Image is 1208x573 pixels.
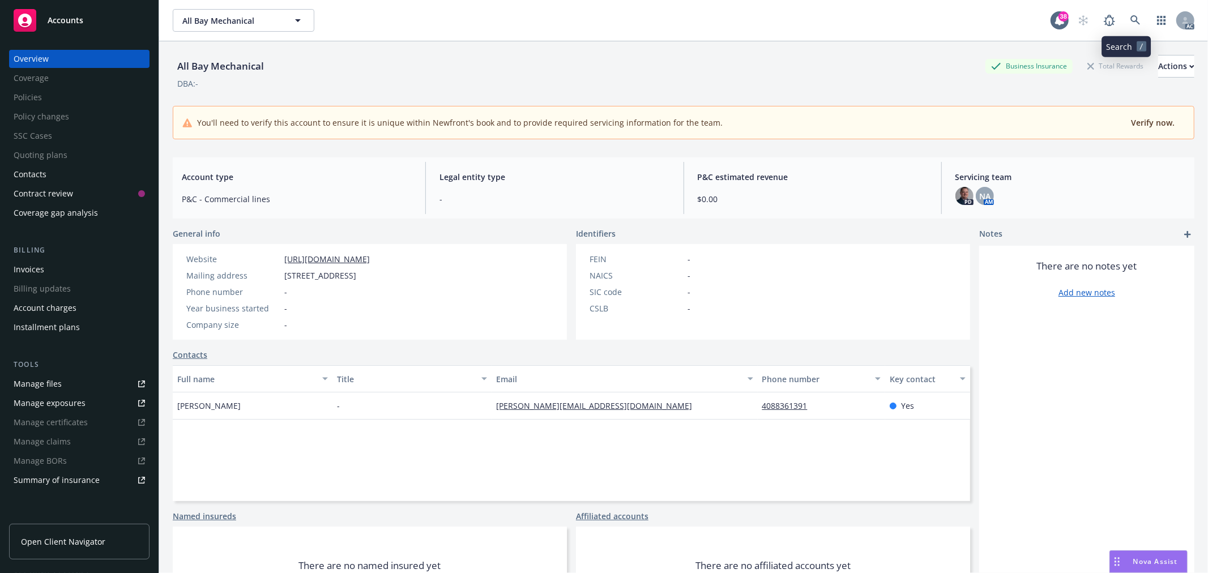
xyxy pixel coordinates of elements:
[688,302,690,314] span: -
[48,16,83,25] span: Accounts
[698,171,928,183] span: P&C estimated revenue
[14,204,98,222] div: Coverage gap analysis
[890,373,953,385] div: Key contact
[9,299,150,317] a: Account charges
[9,318,150,336] a: Installment plans
[9,50,150,68] a: Overview
[173,365,332,392] button: Full name
[979,190,991,202] span: NA
[1130,116,1176,130] button: Verify now.
[337,373,475,385] div: Title
[284,254,370,264] a: [URL][DOMAIN_NAME]
[9,452,150,470] span: Manage BORs
[576,228,616,240] span: Identifiers
[1131,117,1175,128] span: Verify now.
[177,78,198,89] div: DBA: -
[9,69,150,87] span: Coverage
[1058,11,1069,22] div: 38
[955,171,1185,183] span: Servicing team
[14,260,44,279] div: Invoices
[186,286,280,298] div: Phone number
[955,187,974,205] img: photo
[177,400,241,412] span: [PERSON_NAME]
[9,146,150,164] span: Quoting plans
[14,185,73,203] div: Contract review
[186,253,280,265] div: Website
[9,165,150,183] a: Contacts
[9,5,150,36] a: Accounts
[439,171,669,183] span: Legal entity type
[1037,259,1137,273] span: There are no notes yet
[9,433,150,451] span: Manage claims
[590,270,683,281] div: NAICS
[576,510,648,522] a: Affiliated accounts
[14,318,80,336] div: Installment plans
[9,375,150,393] a: Manage files
[14,299,76,317] div: Account charges
[496,400,701,411] a: [PERSON_NAME][EMAIL_ADDRESS][DOMAIN_NAME]
[688,286,690,298] span: -
[197,117,723,129] span: You'll need to verify this account to ensure it is unique within Newfront's book and to provide r...
[762,400,817,411] a: 4088361391
[182,171,412,183] span: Account type
[332,365,492,392] button: Title
[1124,9,1147,32] a: Search
[590,302,683,314] div: CSLB
[9,260,150,279] a: Invoices
[1150,9,1173,32] a: Switch app
[496,373,740,385] div: Email
[14,394,86,412] div: Manage exposures
[337,400,340,412] span: -
[590,253,683,265] div: FEIN
[695,559,851,572] span: There are no affiliated accounts yet
[1058,286,1115,298] a: Add new notes
[590,286,683,298] div: SIC code
[284,286,287,298] span: -
[182,193,412,205] span: P&C - Commercial lines
[9,413,150,431] span: Manage certificates
[901,400,914,412] span: Yes
[1110,551,1124,572] div: Drag to move
[186,319,280,331] div: Company size
[1098,9,1121,32] a: Report a Bug
[9,512,150,523] div: Analytics hub
[1072,9,1095,32] a: Start snowing
[186,270,280,281] div: Mailing address
[688,270,690,281] span: -
[1133,557,1178,566] span: Nova Assist
[1109,550,1188,573] button: Nova Assist
[14,50,49,68] div: Overview
[758,365,885,392] button: Phone number
[979,228,1002,241] span: Notes
[9,471,150,489] a: Summary of insurance
[186,302,280,314] div: Year business started
[9,394,150,412] a: Manage exposures
[9,359,150,370] div: Tools
[1158,55,1194,77] div: Actions
[21,536,105,548] span: Open Client Navigator
[1158,55,1194,78] button: Actions
[14,165,46,183] div: Contacts
[762,373,868,385] div: Phone number
[284,319,287,331] span: -
[1181,228,1194,241] a: add
[173,510,236,522] a: Named insureds
[284,302,287,314] span: -
[9,127,150,145] span: SSC Cases
[173,228,220,240] span: General info
[9,185,150,203] a: Contract review
[182,15,280,27] span: All Bay Mechanical
[14,375,62,393] div: Manage files
[9,280,150,298] span: Billing updates
[9,245,150,256] div: Billing
[9,204,150,222] a: Coverage gap analysis
[9,88,150,106] span: Policies
[284,270,356,281] span: [STREET_ADDRESS]
[173,59,268,74] div: All Bay Mechanical
[299,559,441,572] span: There are no named insured yet
[173,349,207,361] a: Contacts
[177,373,315,385] div: Full name
[698,193,928,205] span: $0.00
[985,59,1073,73] div: Business Insurance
